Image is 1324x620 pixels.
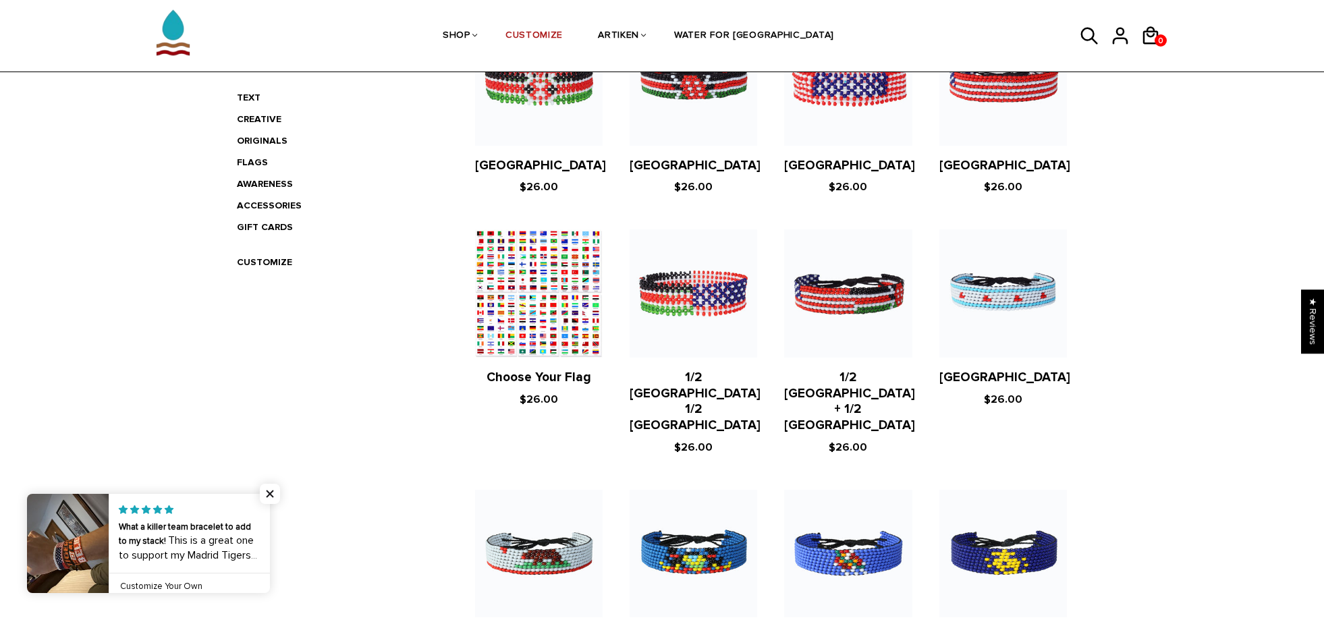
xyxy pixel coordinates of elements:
a: AWARENESS [237,178,293,190]
a: ACCESSORIES [237,200,302,211]
a: Choose Your Flag [487,370,591,385]
span: $26.00 [674,441,713,454]
a: ARTIKEN [598,1,639,72]
a: [GEOGRAPHIC_DATA] [630,158,761,173]
span: 0 [1155,32,1167,49]
span: Close popup widget [260,484,280,504]
span: $26.00 [984,393,1022,406]
a: SHOP [443,1,470,72]
a: CUSTOMIZE [505,1,563,72]
span: $26.00 [520,180,558,194]
a: [GEOGRAPHIC_DATA] [475,158,606,173]
span: $26.00 [829,180,867,194]
a: CUSTOMIZE [237,256,292,268]
a: WATER FOR [GEOGRAPHIC_DATA] [674,1,834,72]
span: $26.00 [984,180,1022,194]
a: FLAGS [237,157,268,168]
a: 0 [1155,34,1167,47]
a: [GEOGRAPHIC_DATA] [939,158,1070,173]
a: [GEOGRAPHIC_DATA] [939,370,1070,385]
a: 1/2 [GEOGRAPHIC_DATA] 1/2 [GEOGRAPHIC_DATA] [630,370,761,433]
a: GIFT CARDS [237,221,293,233]
span: $26.00 [520,393,558,406]
a: ORIGINALS [237,135,287,146]
a: TEXT [237,92,260,103]
div: Click to open Judge.me floating reviews tab [1301,289,1324,354]
span: $26.00 [829,441,867,454]
a: [GEOGRAPHIC_DATA] [784,158,915,173]
a: CREATIVE [237,113,281,125]
a: 1/2 [GEOGRAPHIC_DATA] + 1/2 [GEOGRAPHIC_DATA] [784,370,915,433]
span: $26.00 [674,180,713,194]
